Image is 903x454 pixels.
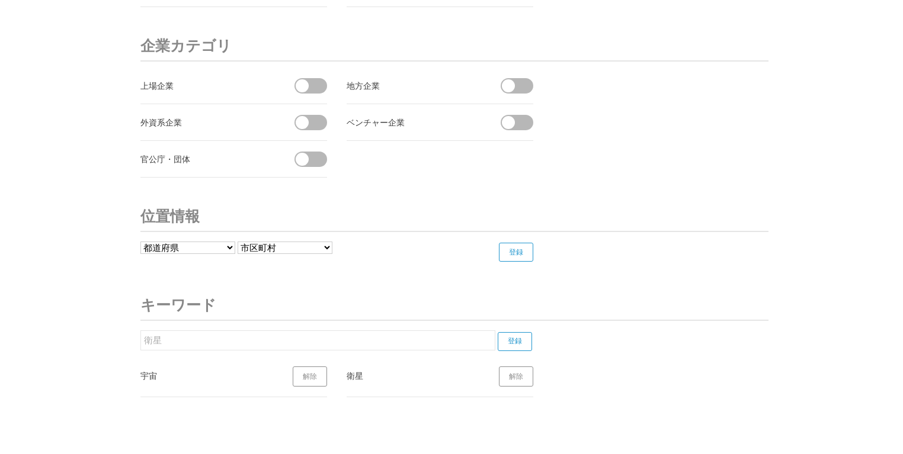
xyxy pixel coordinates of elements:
h3: 企業カテゴリ [140,31,768,62]
h3: 位置情報 [140,201,768,232]
div: 宇宙 [140,368,274,383]
div: ベンチャー企業 [347,115,480,130]
input: 登録 [498,332,532,351]
div: 官公庁・団体 [140,152,274,166]
input: 登録 [499,243,533,262]
input: キーワードを入力 [140,330,495,350]
div: 外資系企業 [140,115,274,130]
div: 上場企業 [140,78,274,93]
h3: キーワード [140,290,768,321]
div: 地方企業 [347,78,480,93]
a: 解除 [499,366,533,387]
a: 解除 [293,366,327,387]
div: 衛星 [347,368,480,383]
